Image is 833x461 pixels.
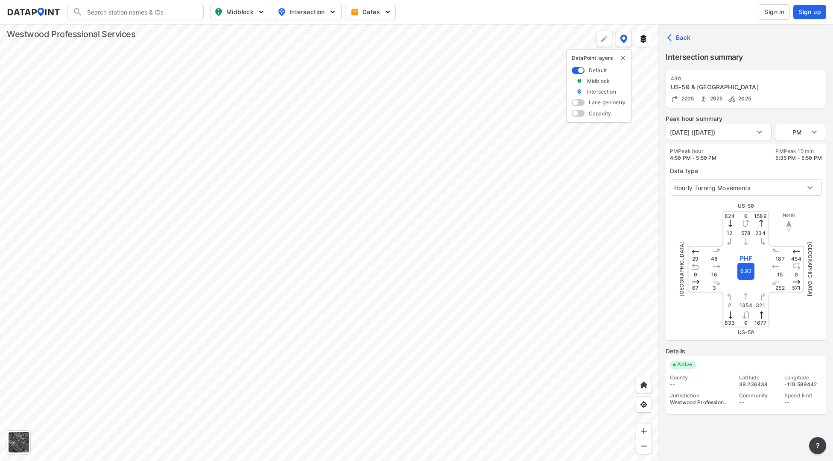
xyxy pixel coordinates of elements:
[738,203,754,209] span: US-50
[809,437,826,454] button: more
[636,377,652,393] div: Home
[666,115,826,123] label: Peak hour summary
[669,33,691,42] span: Back
[670,374,731,381] div: County
[620,35,628,43] img: data-point-layers.37681fc9.svg
[666,347,826,355] label: Details
[589,99,625,106] label: Lane geometry
[589,110,611,117] label: Capacity
[670,167,822,175] label: Data type
[639,35,648,43] img: layers.ee07997e.svg
[257,8,266,16] img: 5YPKRKmlfpI5mqlR8AD95paCi+0kK1fRFDJSaMmawlwaeJcJwk9O2fotCW5ve9gAAAAASUVORK5CYII=
[670,399,731,406] div: Westwood Professional Services
[587,88,616,95] label: Intersection
[576,88,582,95] img: marker_Intersection.6861001b.svg
[589,67,607,74] label: Default
[620,55,626,62] button: delete
[277,7,287,17] img: map_pin_int.54838e6b.svg
[274,4,342,20] button: Intersection
[798,8,821,16] span: Sign up
[345,4,396,20] button: Dates
[736,95,751,102] span: 2025
[671,94,679,103] img: Turning count
[728,94,736,103] img: Bicycle count
[670,392,731,399] div: Jurisdiction
[784,399,822,406] div: --
[670,179,822,196] div: Hourly Turning Movements
[775,124,826,140] div: PM
[671,75,801,82] div: 430
[576,77,582,85] img: marker_Midblock.5ba75e30.svg
[666,31,694,44] button: Back
[7,28,136,40] div: Westwood Professional Services
[7,430,31,454] div: Toggle basemap
[775,155,822,161] span: 5:35 PM - 5:50 PM
[666,124,772,140] div: [DATE] ([DATE])
[775,148,822,155] label: PM Peak 15 min
[636,396,652,413] div: View my location
[678,242,685,297] span: [GEOGRAPHIC_DATA]
[214,7,265,17] span: Midblock
[759,4,790,20] button: Sign in
[739,392,777,399] div: Community
[278,7,336,17] span: Intersection
[814,440,821,451] span: ?
[640,427,648,435] img: ZvzfEJKXnyWIrJytrsY285QMwk63cM6Drc+sIAAAAASUVORK5CYII=
[764,8,784,16] span: Sign in
[757,4,792,20] a: Sign in
[784,381,822,388] div: -119.589442
[674,361,696,369] span: Active
[708,95,723,102] span: 2025
[213,7,224,17] img: map_pin_mid.602f9df1.svg
[351,8,359,16] img: calendar-gold.39a51dde.svg
[572,55,626,62] p: DataPoint layers
[7,8,60,16] img: dataPointLogo.9353c09d.svg
[784,392,822,399] div: Speed limit
[210,4,270,20] button: Midblock
[784,374,822,381] div: Longitude
[636,438,652,454] div: Zoom out
[792,5,826,19] a: Sign up
[807,242,813,297] span: [GEOGRAPHIC_DATA]
[640,381,648,389] img: +XpAUvaXAN7GudzAAAAAElFTkSuQmCC
[640,442,648,450] img: MAAAAAElFTkSuQmCC
[640,400,648,409] img: zeq5HYn9AnE9l6UmnFLPAAAAAElFTkSuQmCC
[596,31,612,47] div: Polygon tool
[383,8,392,16] img: 5YPKRKmlfpI5mqlR8AD95paCi+0kK1fRFDJSaMmawlwaeJcJwk9O2fotCW5ve9gAAAAASUVORK5CYII=
[620,55,626,62] img: close-external-leyer.3061a1c7.svg
[699,94,708,103] img: Pedestrian count
[600,35,608,43] img: +Dz8AAAAASUVORK5CYII=
[328,8,337,16] img: 5YPKRKmlfpI5mqlR8AD95paCi+0kK1fRFDJSaMmawlwaeJcJwk9O2fotCW5ve9gAAAAASUVORK5CYII=
[671,83,801,91] div: US-50 & Dayton Valley Rd
[635,31,652,47] button: External layers
[666,51,826,63] label: Intersection summary
[793,5,826,19] button: Sign up
[739,381,777,388] div: 39.236438
[670,155,717,161] span: 4:50 PM - 5:50 PM
[587,77,610,85] label: Midblock
[670,381,731,388] div: --
[83,5,198,19] input: Search
[739,374,777,381] div: Latitude
[636,423,652,439] div: Zoom in
[739,399,777,406] div: --
[679,95,694,102] span: 2025
[670,148,717,155] label: PM Peak hour
[352,8,390,16] span: Dates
